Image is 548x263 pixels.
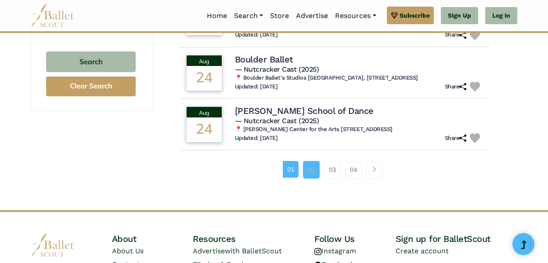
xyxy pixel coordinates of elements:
a: Home [203,7,231,25]
h6: 📍 [PERSON_NAME] Center for the Arts [STREET_ADDRESS] [235,126,483,133]
h4: Follow Us [314,233,396,245]
div: 24 [187,117,222,142]
h6: Updated: [DATE] [235,31,278,39]
div: Aug [187,55,222,66]
span: with BalletScout [225,247,282,255]
h4: About [112,233,193,245]
a: Search [231,7,267,25]
a: 04 [345,161,362,179]
a: Sign Up [441,7,478,25]
img: logo [31,233,75,257]
a: About Us [112,247,144,255]
h6: Share [445,31,467,39]
img: instagram logo [314,248,321,255]
h4: Sign up for BalletScout [396,233,517,245]
a: 02 [303,161,320,179]
a: Advertise [292,7,332,25]
a: Resources [332,7,379,25]
button: Search [46,51,136,72]
div: 24 [187,66,222,91]
a: Create account [396,247,449,255]
nav: Page navigation example [283,161,387,179]
h6: 📍 Boulder Ballet's Studios [GEOGRAPHIC_DATA], [STREET_ADDRESS] [235,74,483,82]
h6: Updated: [DATE] [235,83,278,91]
div: Aug [187,107,222,117]
img: gem.svg [391,11,398,20]
a: 03 [324,161,341,179]
h4: Boulder Ballet [235,54,293,65]
a: Instagram [314,247,356,255]
span: — Nutcracker Cast (2025) [235,65,319,73]
a: 01 [283,161,299,178]
a: Log In [485,7,517,25]
button: Clear Search [46,77,136,96]
a: Subscribe [387,7,434,24]
span: — Nutcracker Cast (2025) [235,117,319,125]
h4: Resources [193,233,314,245]
a: Store [267,7,292,25]
a: Advertisewith BalletScout [193,247,282,255]
h6: Updated: [DATE] [235,135,278,142]
h6: Share [445,135,467,142]
h6: Share [445,83,467,91]
span: Subscribe [400,11,430,20]
h4: [PERSON_NAME] School of Dance [235,105,374,117]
